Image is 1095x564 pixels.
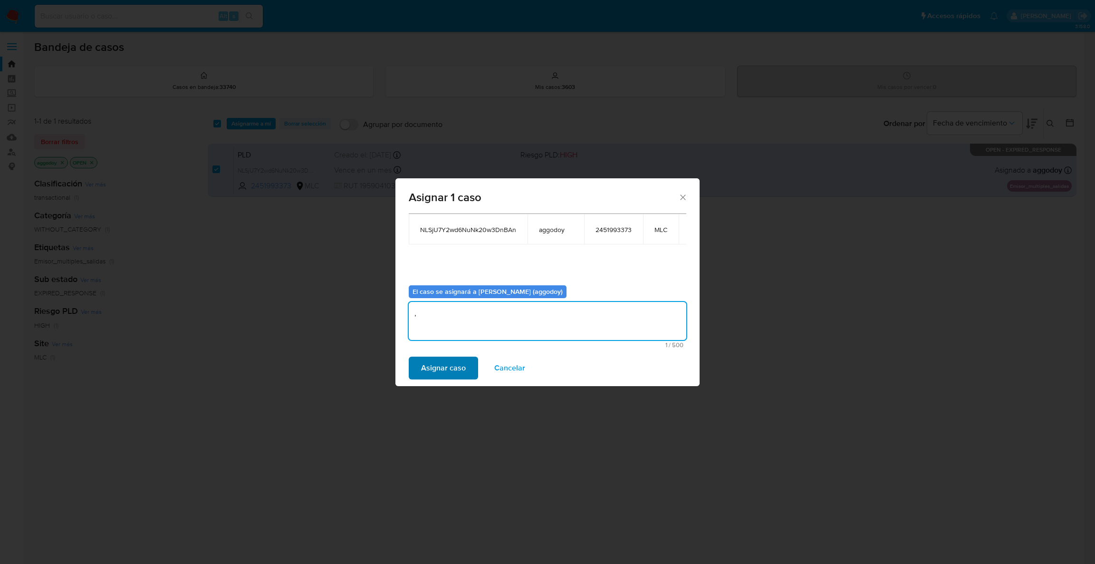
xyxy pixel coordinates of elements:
[409,302,686,340] textarea: ,
[654,225,667,234] span: MLC
[420,225,516,234] span: NLSjU7Y2wd6NuNk20w3DnBAn
[412,342,683,348] span: Máximo 500 caracteres
[482,357,538,379] button: Cancelar
[539,225,573,234] span: aggodoy
[409,357,478,379] button: Asignar caso
[421,358,466,379] span: Asignar caso
[413,287,563,296] b: El caso se asignará a [PERSON_NAME] (aggodoy)
[395,178,700,386] div: assign-modal
[494,358,525,379] span: Cancelar
[409,192,678,203] span: Asignar 1 caso
[596,225,632,234] span: 2451993373
[678,193,687,201] button: Cerrar ventana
